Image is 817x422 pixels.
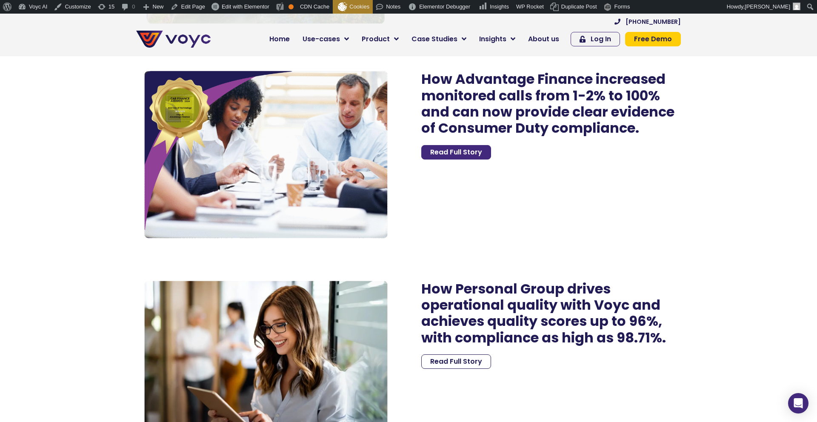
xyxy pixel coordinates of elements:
[490,3,509,10] span: Insights
[591,36,611,43] span: Log In
[303,34,340,44] span: Use-cases
[411,34,457,44] span: Case Studies
[745,3,790,10] span: [PERSON_NAME]
[473,31,522,48] a: Insights
[614,19,681,25] a: [PHONE_NUMBER]
[528,34,559,44] span: About us
[405,31,473,48] a: Case Studies
[362,34,390,44] span: Product
[421,354,491,369] a: Read Full Story
[289,4,294,9] div: OK
[269,34,290,44] span: Home
[626,19,681,25] span: [PHONE_NUMBER]
[421,71,681,137] h2: How Advantage Finance increased monitored calls from 1-2% to 100% and can now provide clear evide...
[355,31,405,48] a: Product
[625,32,681,46] a: Free Demo
[421,281,681,346] h2: How Personal Group drives operational quality with Voyc and achieves quality scores up to 96%, wi...
[788,393,808,413] div: Open Intercom Messenger
[296,31,355,48] a: Use-cases
[430,149,482,156] span: Read Full Story
[421,145,491,160] a: Read Full Story
[571,32,620,46] a: Log In
[222,3,269,10] span: Edit with Elementor
[430,358,482,365] span: Read Full Story
[263,31,296,48] a: Home
[634,36,672,43] span: Free Demo
[479,34,506,44] span: Insights
[522,31,566,48] a: About us
[136,31,211,48] img: voyc-full-logo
